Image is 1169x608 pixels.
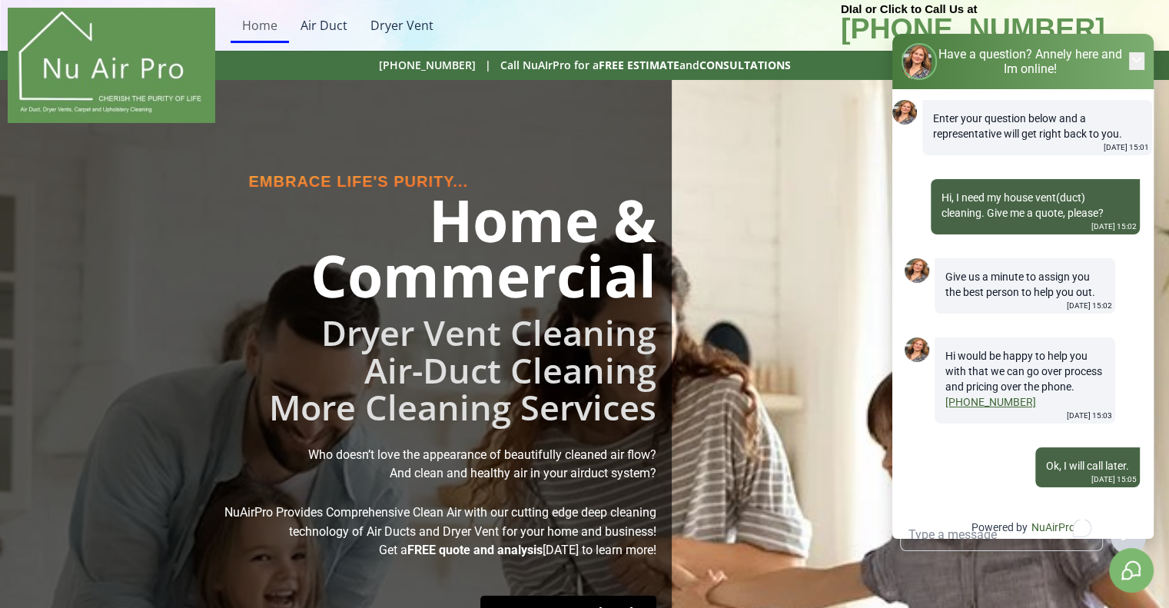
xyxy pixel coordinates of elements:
a: [PHONE_NUMBER] [841,28,1105,42]
b: CONSULTATIONS [699,58,791,72]
a: Dryer Vent [359,8,445,43]
b: [PHONE_NUMBER] [841,12,1105,45]
a: Home [231,8,289,43]
h2: [PHONE_NUMBER] | Call NuAIrPro for a and [154,58,1015,72]
strong: FREE quote and analysis [407,543,543,557]
b: DIal or Click to Call Us at [841,2,978,15]
span: NuAirPro Provides Comprehensive Clean Air with our cutting edge deep cleaning technology of Air D... [224,505,656,539]
span: Get a [DATE] to learn more! [379,543,656,557]
a: Air Duct [289,8,359,43]
h1: EMBRACE LIFE'S PURITY... [248,171,576,192]
b: FREE ESTIMATE [599,58,679,72]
